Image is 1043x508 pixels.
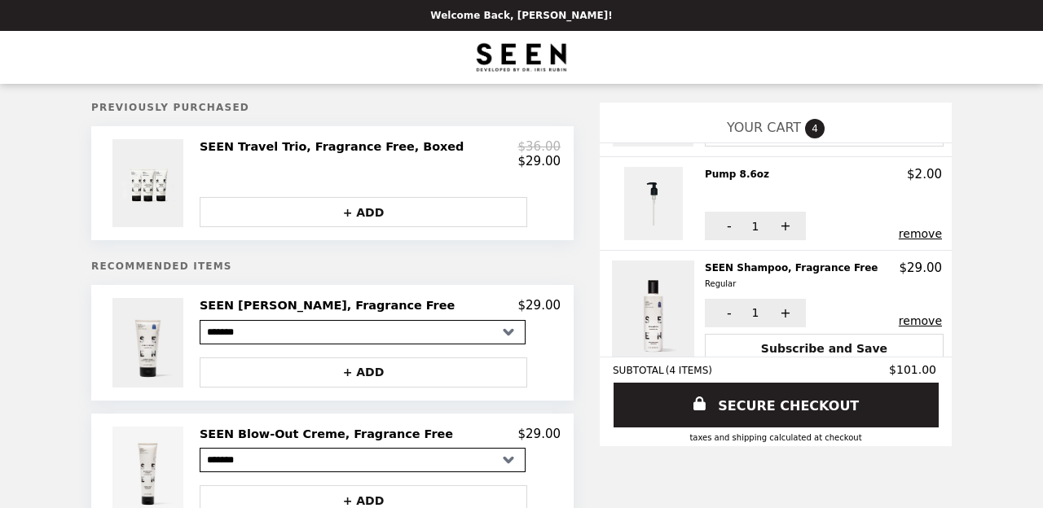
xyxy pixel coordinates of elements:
img: SEEN Travel Trio, Fragrance Free, Boxed [112,139,187,227]
h5: Previously Purchased [91,102,574,113]
p: $29.00 [518,427,561,441]
button: remove [899,314,942,327]
h2: SEEN Travel Trio, Fragrance Free, Boxed [200,139,470,154]
p: $2.00 [907,167,942,182]
h5: Recommended Items [91,261,574,272]
h2: SEEN [PERSON_NAME], Fragrance Free [200,298,461,313]
p: $29.00 [900,261,943,275]
button: remove [899,227,942,240]
h2: Pump 8.6oz [705,167,776,182]
span: $101.00 [889,363,939,376]
h2: SEEN Shampoo, Fragrance Free [705,261,885,292]
span: YOUR CART [727,120,801,135]
img: SEEN Curly Creme, Fragrance Free [112,298,188,387]
img: Brand Logo [474,41,569,74]
button: - [705,212,750,240]
p: $36.00 [518,139,561,154]
button: + [761,299,806,327]
span: 1 [752,220,759,233]
div: Regular [705,277,878,291]
img: SEEN Shampoo, Fragrance Free [612,261,698,364]
button: + [761,212,806,240]
p: $29.00 [518,298,561,313]
button: Subscribe and Save [705,334,944,364]
img: Pump 8.6oz [624,167,687,240]
select: Select a product variant [200,320,526,344]
span: 4 [805,119,825,138]
span: 1 [752,306,759,319]
a: SECURE CHECKOUT [614,383,939,427]
span: SUBTOTAL [613,365,666,376]
select: Select a product variant [200,448,526,472]
h2: SEEN Blow-Out Creme, Fragrance Free [200,427,460,441]
p: $29.00 [518,154,561,169]
button: - [705,299,750,327]
div: Taxes and Shipping calculated at checkout [613,433,939,442]
button: + ADD [200,197,527,227]
span: ( 4 ITEMS ) [666,365,712,376]
button: + ADD [200,357,527,388]
p: Welcome Back, [PERSON_NAME]! [430,10,612,21]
